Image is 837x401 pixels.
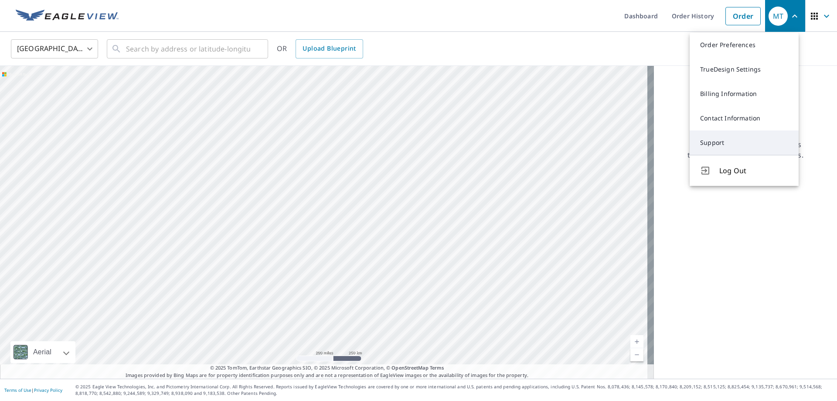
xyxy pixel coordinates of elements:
[690,130,799,155] a: Support
[126,37,250,61] input: Search by address or latitude-longitude
[11,37,98,61] div: [GEOGRAPHIC_DATA]
[769,7,788,26] div: MT
[690,155,799,186] button: Log Out
[34,387,62,393] a: Privacy Policy
[690,82,799,106] a: Billing Information
[630,335,643,348] a: Current Level 5, Zoom In
[430,364,444,371] a: Terms
[391,364,428,371] a: OpenStreetMap
[210,364,444,372] span: © 2025 TomTom, Earthstar Geographics SIO, © 2025 Microsoft Corporation, ©
[303,43,356,54] span: Upload Blueprint
[725,7,761,25] a: Order
[16,10,119,23] img: EV Logo
[4,387,62,393] p: |
[690,33,799,57] a: Order Preferences
[690,106,799,130] a: Contact Information
[277,39,363,58] div: OR
[630,348,643,361] a: Current Level 5, Zoom Out
[687,139,804,160] p: Searching for a property address to view a list of available products.
[296,39,363,58] a: Upload Blueprint
[31,341,54,363] div: Aerial
[690,57,799,82] a: TrueDesign Settings
[10,341,75,363] div: Aerial
[719,165,788,176] span: Log Out
[75,384,833,397] p: © 2025 Eagle View Technologies, Inc. and Pictometry International Corp. All Rights Reserved. Repo...
[4,387,31,393] a: Terms of Use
